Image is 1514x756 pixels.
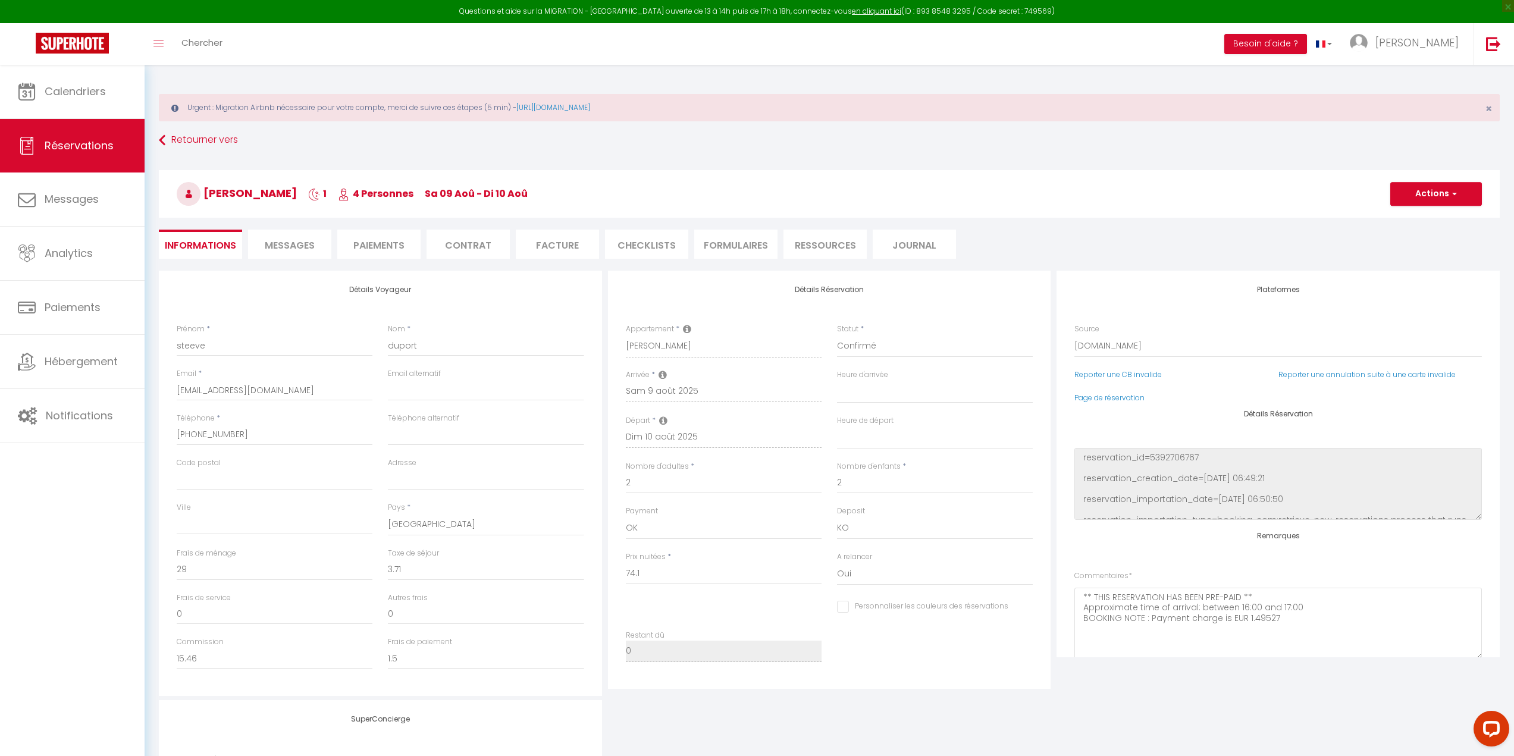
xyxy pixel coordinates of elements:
[1074,570,1132,582] label: Commentaires
[837,461,901,472] label: Nombre d'enfants
[45,192,99,206] span: Messages
[626,630,664,641] label: Restant dû
[177,186,297,200] span: [PERSON_NAME]
[173,23,231,65] a: Chercher
[177,324,205,335] label: Prénom
[177,457,221,469] label: Code postal
[626,461,689,472] label: Nombre d'adultes
[837,415,894,426] label: Heure de départ
[388,413,459,424] label: Téléphone alternatif
[177,636,224,648] label: Commission
[1350,34,1368,52] img: ...
[1464,706,1514,756] iframe: LiveChat chat widget
[1485,101,1492,116] span: ×
[159,94,1500,121] div: Urgent : Migration Airbnb nécessaire pour votre compte, merci de suivre ces étapes (5 min) -
[159,130,1500,151] a: Retourner vers
[177,548,236,559] label: Frais de ménage
[852,6,901,16] a: en cliquant ici
[1074,410,1482,418] h4: Détails Réservation
[605,230,688,259] li: CHECKLISTS
[1074,324,1099,335] label: Source
[338,187,413,200] span: 4 Personnes
[388,636,452,648] label: Frais de paiement
[837,506,865,517] label: Deposit
[694,230,778,259] li: FORMULAIRES
[388,592,428,604] label: Autres frais
[1341,23,1474,65] a: ... [PERSON_NAME]
[337,230,421,259] li: Paiements
[181,36,222,49] span: Chercher
[1486,36,1501,51] img: logout
[177,592,231,604] label: Frais de service
[159,230,242,259] li: Informations
[626,369,650,381] label: Arrivée
[1074,393,1145,403] a: Page de réservation
[177,368,196,379] label: Email
[1375,35,1459,50] span: [PERSON_NAME]
[516,230,599,259] li: Facture
[45,300,101,315] span: Paiements
[36,33,109,54] img: Super Booking
[1224,34,1307,54] button: Besoin d'aide ?
[626,506,658,517] label: Payment
[45,138,114,153] span: Réservations
[177,715,584,723] h4: SuperConcierge
[45,246,93,261] span: Analytics
[388,457,416,469] label: Adresse
[308,187,327,200] span: 1
[626,551,666,563] label: Prix nuitées
[783,230,867,259] li: Ressources
[45,354,118,369] span: Hébergement
[388,324,405,335] label: Nom
[1390,182,1482,206] button: Actions
[1278,369,1456,379] a: Reporter une annulation suite à une carte invalide
[626,415,650,426] label: Départ
[46,408,113,423] span: Notifications
[626,324,674,335] label: Appartement
[873,230,956,259] li: Journal
[837,324,858,335] label: Statut
[177,413,215,424] label: Téléphone
[177,502,191,513] label: Ville
[1074,286,1482,294] h4: Plateformes
[388,548,439,559] label: Taxe de séjour
[427,230,510,259] li: Contrat
[388,502,405,513] label: Pays
[1074,532,1482,540] h4: Remarques
[1485,103,1492,114] button: Close
[837,551,872,563] label: A relancer
[626,286,1033,294] h4: Détails Réservation
[45,84,106,99] span: Calendriers
[265,239,315,252] span: Messages
[516,102,590,112] a: [URL][DOMAIN_NAME]
[837,369,888,381] label: Heure d'arrivée
[1074,369,1162,379] a: Reporter une CB invalide
[177,286,584,294] h4: Détails Voyageur
[425,187,528,200] span: sa 09 Aoû - di 10 Aoû
[388,368,441,379] label: Email alternatif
